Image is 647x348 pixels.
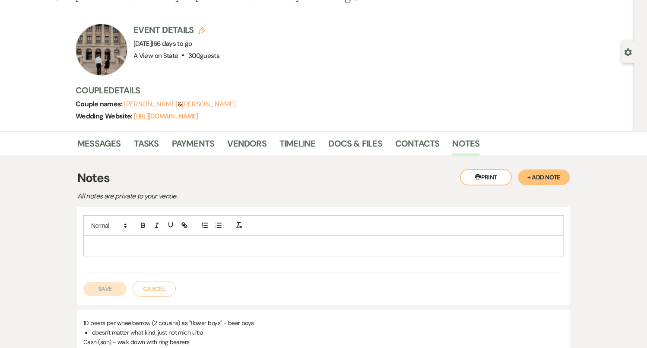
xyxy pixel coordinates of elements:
[279,137,316,156] a: Timeline
[83,337,564,347] p: Cash (son) - walk down with ring bearers
[460,169,512,185] button: Print
[134,112,198,121] a: [URL][DOMAIN_NAME]
[83,318,564,328] p: 10 beers per wheelbarrow (2 cousins) as "flower boys" - beer boys
[77,169,570,187] h3: Notes
[152,39,192,48] span: |
[92,328,564,337] li: doesn't matter what kind, just not mich ultra
[153,39,192,48] span: 66 days to go
[452,137,479,156] a: Notes
[172,137,215,156] a: Payments
[77,137,121,156] a: Messages
[76,84,559,96] h3: Couple Details
[328,137,382,156] a: Docs & Files
[76,112,134,121] span: Wedding Website:
[134,137,159,156] a: Tasks
[133,281,176,297] button: Cancel
[124,100,235,109] span: &
[133,51,178,60] span: A View on State
[182,101,235,108] button: [PERSON_NAME]
[124,101,178,108] button: [PERSON_NAME]
[133,39,192,48] span: [DATE]
[76,99,124,109] span: Couple names:
[227,137,266,156] a: Vendors
[624,48,632,56] button: Open lead details
[518,169,570,185] button: + Add Note
[83,282,127,296] button: Save
[133,24,219,36] h3: Event Details
[77,191,380,202] p: All notes are private to your venue.
[188,51,219,60] span: 300 guests
[395,137,440,156] a: Contacts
